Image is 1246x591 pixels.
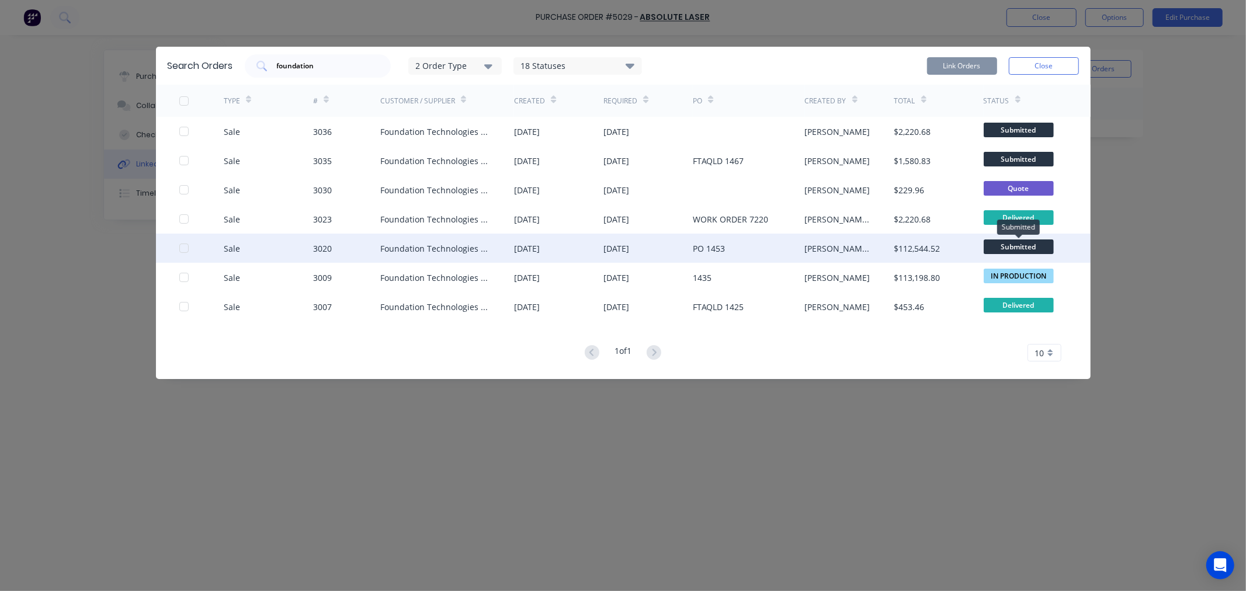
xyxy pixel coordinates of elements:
div: [DATE] [514,242,540,255]
div: Foundation Technologies Aust Pty Ltd [380,272,491,284]
div: [DATE] [603,242,629,255]
div: Total [894,96,915,106]
div: PO 1453 [693,242,725,255]
button: Link Orders [927,57,997,75]
div: $1,580.83 [894,155,931,167]
div: Sale [224,155,240,167]
div: Foundation Technologies Aust Pty Ltd [380,155,491,167]
span: Submitted [984,239,1054,254]
input: Search orders... [276,60,373,72]
span: Delivered [984,210,1054,225]
div: 3007 [313,301,332,313]
div: $113,198.80 [894,272,940,284]
div: 3035 [313,155,332,167]
div: 3009 [313,272,332,284]
div: [PERSON_NAME] Cutting [805,213,871,225]
div: Submitted [997,220,1040,235]
span: Quote [984,181,1054,196]
div: 3020 [313,242,332,255]
div: [DATE] [514,272,540,284]
div: $2,220.68 [894,213,931,225]
div: Sale [224,126,240,138]
div: Foundation Technologies Aust Pty Ltd [380,213,491,225]
div: $229.96 [894,184,925,196]
button: 2 Order Type [408,57,502,75]
div: Sale [224,242,240,255]
div: $112,544.52 [894,242,940,255]
div: Foundation Technologies Aust Pty Ltd [380,242,491,255]
div: 1435 [693,272,711,284]
span: IN PRODUCTION [984,269,1054,283]
div: Foundation Technologies Aust Pty Ltd [380,184,491,196]
div: [PERSON_NAME] [805,155,870,167]
div: [PERSON_NAME] Cutting [805,242,871,255]
div: Created [514,96,545,106]
div: [PERSON_NAME] [805,126,870,138]
div: [DATE] [514,213,540,225]
div: [PERSON_NAME] [805,184,870,196]
div: 18 Statuses [514,60,641,72]
div: Sale [224,213,240,225]
div: [DATE] [603,272,629,284]
div: 2 Order Type [415,60,494,72]
div: Customer / Supplier [380,96,455,106]
div: Foundation Technologies Aust Pty Ltd [380,301,491,313]
div: [DATE] [603,126,629,138]
div: Foundation Technologies Aust Pty Ltd [380,126,491,138]
div: [DATE] [603,213,629,225]
button: Close [1009,57,1079,75]
div: [DATE] [603,301,629,313]
div: FTAQLD 1467 [693,155,744,167]
div: 3030 [313,184,332,196]
div: [DATE] [514,126,540,138]
div: [PERSON_NAME] [805,272,870,284]
div: 1 of 1 [615,345,631,361]
div: $453.46 [894,301,925,313]
div: Sale [224,184,240,196]
span: Submitted [984,123,1054,137]
div: Sale [224,301,240,313]
div: Open Intercom Messenger [1206,551,1234,579]
div: [DATE] [514,301,540,313]
span: 10 [1035,347,1044,359]
div: [DATE] [603,155,629,167]
span: Submitted [984,152,1054,166]
div: PO [693,96,702,106]
div: Status [984,96,1009,106]
span: Delivered [984,298,1054,312]
div: Required [603,96,637,106]
div: 3036 [313,126,332,138]
div: Search Orders [168,59,233,73]
div: [DATE] [514,184,540,196]
div: 3023 [313,213,332,225]
div: $2,220.68 [894,126,931,138]
div: [DATE] [514,155,540,167]
div: WORK ORDER 7220 [693,213,768,225]
div: [PERSON_NAME] [805,301,870,313]
div: FTAQLD 1425 [693,301,744,313]
div: # [313,96,318,106]
div: Sale [224,272,240,284]
div: TYPE [224,96,240,106]
div: Created By [805,96,846,106]
div: [DATE] [603,184,629,196]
